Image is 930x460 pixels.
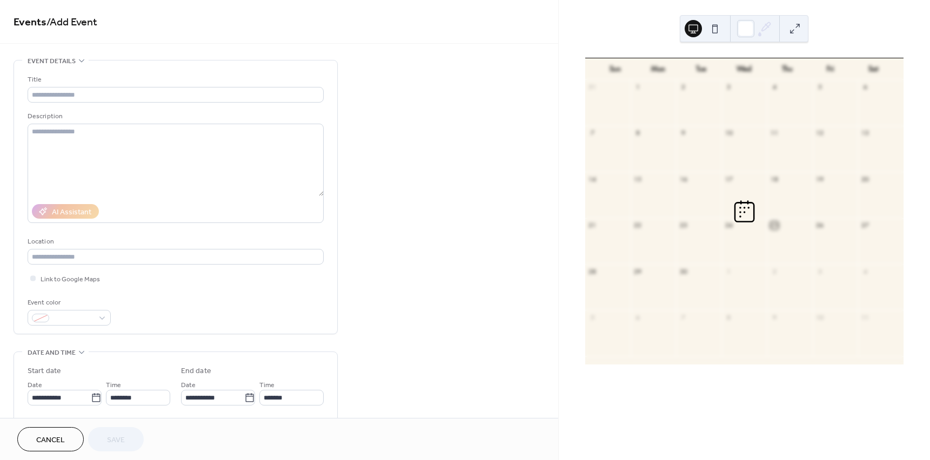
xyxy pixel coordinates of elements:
div: 24 [725,221,733,229]
div: 18 [770,175,778,183]
div: 20 [861,175,869,183]
div: 10 [816,313,824,321]
div: 17 [725,175,733,183]
div: 25 [770,221,778,229]
div: 2 [770,267,778,275]
div: Start date [28,366,61,377]
div: 26 [816,221,824,229]
div: 1 [634,83,642,91]
a: Events [14,12,46,33]
div: 22 [634,221,642,229]
div: 30 [679,267,687,275]
div: 6 [634,313,642,321]
div: Wed [722,58,766,80]
div: 5 [816,83,824,91]
div: 3 [816,267,824,275]
div: 23 [679,221,687,229]
div: 27 [861,221,869,229]
div: 2 [679,83,687,91]
div: Event color [28,297,109,308]
div: 11 [770,129,778,137]
div: 6 [861,83,869,91]
div: 13 [861,129,869,137]
div: Location [28,236,322,247]
div: 11 [861,313,869,321]
span: Date [28,380,42,391]
div: 31 [588,83,597,91]
div: 9 [770,313,778,321]
div: 28 [588,267,597,275]
div: 8 [634,129,642,137]
span: Cancel [36,435,65,446]
div: 1 [725,267,733,275]
div: Sun [594,58,637,80]
div: Sat [852,58,895,80]
div: 8 [725,313,733,321]
div: 5 [588,313,597,321]
span: Time [259,380,275,391]
div: 29 [634,267,642,275]
div: Tue [680,58,723,80]
div: Mon [637,58,680,80]
div: 15 [634,175,642,183]
span: Time [106,380,121,391]
div: 14 [588,175,597,183]
div: 10 [725,129,733,137]
div: 16 [679,175,687,183]
div: End date [181,366,211,377]
div: Title [28,74,322,85]
div: Fri [809,58,852,80]
div: Thu [766,58,809,80]
div: 7 [588,129,597,137]
span: Date and time [28,347,76,358]
div: 9 [679,129,687,137]
div: 4 [861,267,869,275]
span: Date [181,380,196,391]
div: 3 [725,83,733,91]
div: Description [28,111,322,122]
div: 12 [816,129,824,137]
div: 7 [679,313,687,321]
div: 19 [816,175,824,183]
button: Cancel [17,427,84,451]
div: 4 [770,83,778,91]
span: / Add Event [46,12,97,33]
span: Link to Google Maps [41,274,100,285]
span: Event details [28,56,76,67]
div: 21 [588,221,597,229]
